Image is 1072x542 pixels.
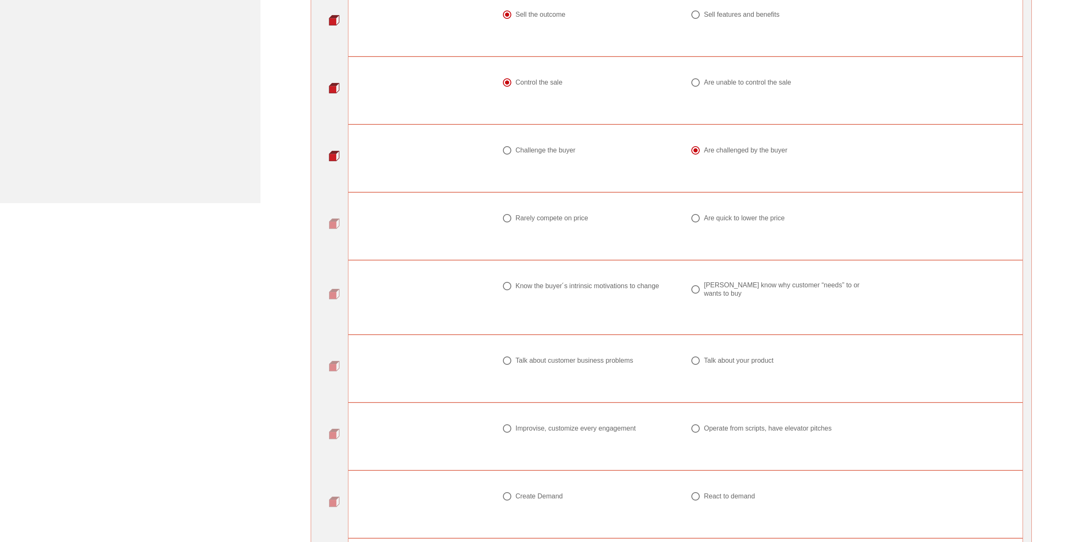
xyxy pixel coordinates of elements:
div: Rarely compete on price [515,214,588,222]
img: question-bullet.png [329,289,340,299]
div: [PERSON_NAME] know why customer “needs” to or wants to buy [704,281,862,298]
div: Are challenged by the buyer [704,146,787,155]
div: Are quick to lower the price [704,214,785,222]
div: Create Demand [515,492,563,501]
img: question-bullet.png [329,428,340,439]
img: question-bullet-actve.png [329,15,340,26]
div: Challenge the buyer [515,146,575,155]
img: question-bullet.png [329,361,340,372]
img: question-bullet-actve.png [329,83,340,93]
div: Talk about customer business problems [515,356,633,365]
div: Are unable to control the sale [704,78,791,87]
img: question-bullet.png [329,218,340,229]
div: Control the sale [515,78,562,87]
div: Operate from scripts, have elevator pitches [704,424,832,433]
div: Sell features and benefits [704,10,780,19]
div: Sell the outcome [515,10,565,19]
div: Know the buyer ́s intrinsic motivations to change [515,282,659,290]
img: question-bullet-actve.png [329,150,340,161]
img: question-bullet.png [329,496,340,507]
div: Talk about your product [704,356,773,365]
div: Improvise, customize every engagement [515,424,636,433]
div: React to demand [704,492,755,501]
